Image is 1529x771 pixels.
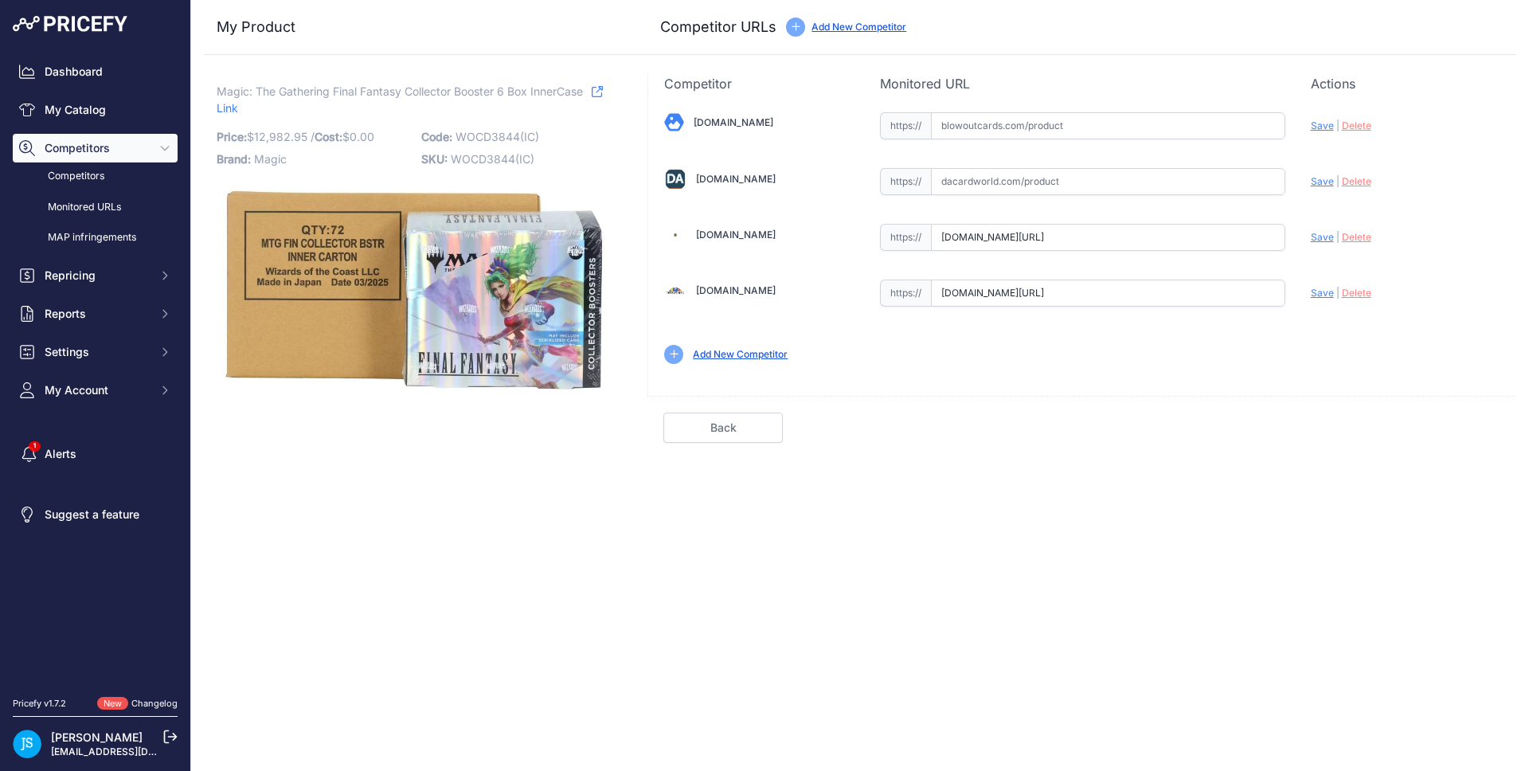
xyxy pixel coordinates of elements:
span: https:// [880,168,931,195]
span: Brand: [217,152,251,166]
span: | [1336,119,1339,131]
span: https:// [880,280,931,307]
a: [DOMAIN_NAME] [694,116,773,128]
a: [DOMAIN_NAME] [696,173,776,185]
span: | [1336,231,1339,243]
span: / $ [311,130,374,143]
a: Suggest a feature [13,500,178,529]
a: Changelog [131,698,178,709]
a: Monitored URLs [13,194,178,221]
span: Delete [1342,175,1371,187]
span: Save [1311,119,1334,131]
span: Magic: The Gathering Final Fantasy Collector Booster 6 Box InnerCase [217,81,583,101]
span: | [1336,287,1339,299]
a: [PERSON_NAME] [51,730,143,744]
p: Competitor [664,74,854,93]
span: Settings [45,344,149,360]
h3: Competitor URLs [660,16,776,38]
span: WOCD3844(IC) [456,130,539,143]
span: Repricing [45,268,149,284]
span: New [97,697,128,710]
a: [DOMAIN_NAME] [696,284,776,296]
a: [DOMAIN_NAME] [696,229,776,241]
span: My Account [45,382,149,398]
span: SKU: [421,152,448,166]
input: dacardworld.com/product [931,168,1285,195]
span: Competitors [45,140,149,156]
span: https:// [880,224,931,251]
a: [EMAIL_ADDRESS][DOMAIN_NAME] [51,746,217,757]
span: Delete [1342,231,1371,243]
span: Delete [1342,119,1371,131]
span: Magic [254,152,287,166]
button: My Account [13,376,178,405]
span: Code: [421,130,452,143]
span: 12,982.95 [254,130,307,143]
button: Competitors [13,134,178,162]
span: Price: [217,130,247,143]
span: 0.00 [350,130,374,143]
div: Pricefy v1.7.2 [13,697,66,710]
span: Save [1311,287,1334,299]
span: Save [1311,231,1334,243]
img: Pricefy Logo [13,16,127,32]
a: Add New Competitor [811,21,906,33]
p: $ [217,126,412,148]
button: Reports [13,299,178,328]
a: My Catalog [13,96,178,124]
input: tcgplayer.com/product [931,280,1285,307]
span: WOCD3844(IC) [451,152,534,166]
a: Add New Competitor [693,348,788,360]
span: Reports [45,306,149,322]
a: Back [663,413,783,443]
p: Actions [1311,74,1500,93]
span: Save [1311,175,1334,187]
span: https:// [880,112,931,139]
a: MAP infringements [13,224,178,252]
a: Alerts [13,440,178,468]
span: Cost: [315,130,342,143]
a: Link [217,81,603,118]
button: Settings [13,338,178,366]
button: Repricing [13,261,178,290]
span: Delete [1342,287,1371,299]
input: blowoutcards.com/product [931,112,1285,139]
a: Dashboard [13,57,178,86]
input: steelcitycollectibles.com/product [931,224,1285,251]
nav: Sidebar [13,57,178,678]
span: | [1336,175,1339,187]
a: Competitors [13,162,178,190]
h3: My Product [217,16,616,38]
p: Monitored URL [880,74,1285,93]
